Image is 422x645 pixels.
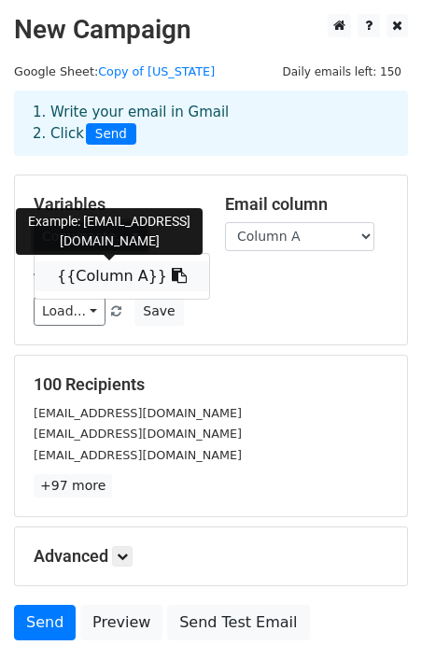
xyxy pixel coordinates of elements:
[34,546,388,567] h5: Advanced
[134,297,183,326] button: Save
[34,374,388,395] h5: 100 Recipients
[14,605,76,640] a: Send
[86,123,136,146] span: Send
[34,448,242,462] small: [EMAIL_ADDRESS][DOMAIN_NAME]
[98,64,215,78] a: Copy of [US_STATE]
[34,474,112,498] a: +97 more
[34,297,105,326] a: Load...
[16,208,203,255] div: Example: [EMAIL_ADDRESS][DOMAIN_NAME]
[14,64,215,78] small: Google Sheet:
[14,14,408,46] h2: New Campaign
[275,64,408,78] a: Daily emails left: 150
[35,261,209,291] a: {{Column A}}
[34,194,197,215] h5: Variables
[80,605,162,640] a: Preview
[34,406,242,420] small: [EMAIL_ADDRESS][DOMAIN_NAME]
[329,555,422,645] iframe: Chat Widget
[34,427,242,441] small: [EMAIL_ADDRESS][DOMAIN_NAME]
[167,605,309,640] a: Send Test Email
[225,194,388,215] h5: Email column
[19,102,403,145] div: 1. Write your email in Gmail 2. Click
[275,62,408,82] span: Daily emails left: 150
